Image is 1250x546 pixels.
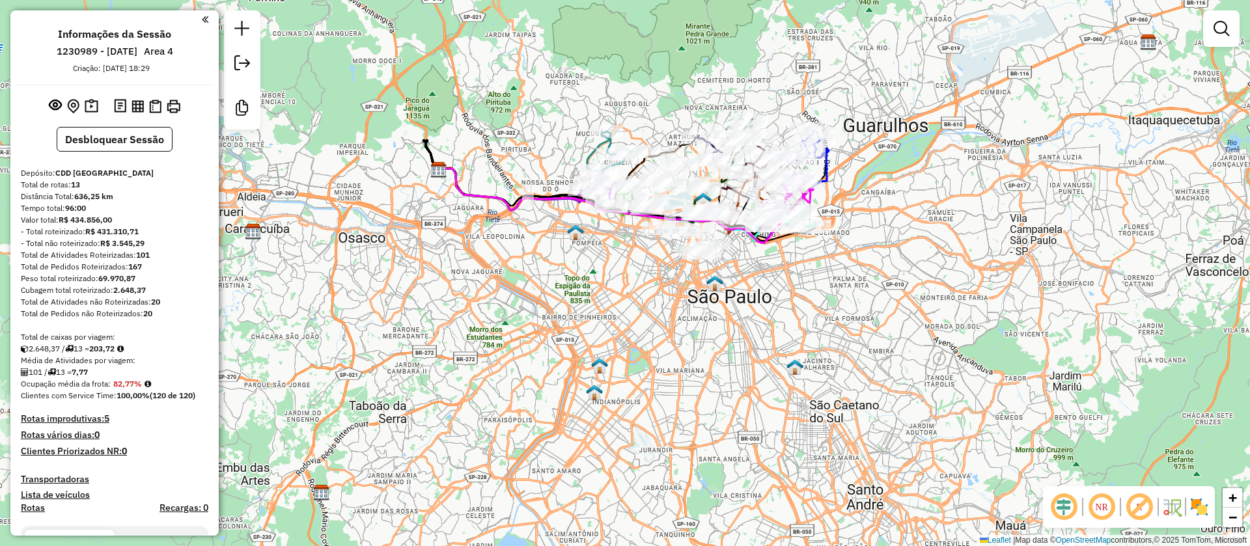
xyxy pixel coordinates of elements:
i: Meta Caixas/viagem: 152,30 Diferença: 51,42 [117,345,124,353]
strong: 167 [128,262,142,271]
h4: Recargas: 0 [160,502,208,513]
img: CDD São Paulo [430,161,447,178]
button: Logs desbloquear sessão [111,96,129,116]
h4: Rotas improdutivas: [21,413,208,424]
span: Ocultar NR [1086,491,1117,523]
span: − [1229,509,1237,525]
div: Atividade não roteirizada - DENISE SOUSA DE MORAIS 08709967893 [689,241,722,254]
img: 610 UDC Full Santana [695,192,712,209]
a: Clique aqui para minimizar o painel [202,12,208,27]
div: - Total roteirizado: [21,226,208,238]
h4: Clientes Priorizados NR: [21,446,208,457]
strong: R$ 3.545,29 [100,238,145,248]
span: + [1229,489,1237,506]
div: Cubagem total roteirizado: [21,284,208,296]
a: Exportar sessão [229,50,255,79]
strong: 0 [122,445,127,457]
button: Painel de Sugestão [82,96,101,116]
span: Ocultar deslocamento [1048,491,1079,523]
strong: 20 [151,297,160,307]
h6: Area 4 [144,46,173,57]
img: 609 UDC Full Bras [706,275,723,292]
div: Atividade não roteirizada - JOSE CARLOS SPERATI [665,158,698,171]
div: Depósito: [21,167,208,179]
div: Atividade não roteirizada - VAGNER DONON 0773330 [639,174,671,187]
img: 613 UDC Full Lapa [567,224,584,241]
div: Atividade não roteirizada - MOHAMMAD ZAHIDUL HAQ [675,243,708,256]
div: Atividade não roteirizada - POINT JT LANCHES E S [686,246,719,259]
div: Atividade não roteirizada - FRANCISCO EMIDIO LEI [785,205,818,218]
strong: (120 de 120) [150,390,195,400]
strong: 2.648,37 [113,285,146,295]
div: Total de caixas por viagem: [21,331,208,343]
button: Visualizar relatório de Roteirização [129,97,146,115]
strong: R$ 434.856,00 [59,215,112,225]
button: Visualizar Romaneio [146,97,164,116]
strong: 13 [71,180,80,189]
button: Imprimir Rotas [164,97,183,116]
strong: R$ 431.310,71 [85,226,139,236]
div: Total de Atividades não Roteirizadas: [21,296,208,308]
i: Cubagem total roteirizado [21,345,29,353]
div: Total de Atividades Roteirizadas: [21,249,208,261]
div: 101 / 13 = [21,366,208,378]
strong: 0 [94,429,100,441]
h4: Transportadoras [21,474,208,485]
a: Zoom out [1223,508,1242,527]
span: Exibir rótulo [1124,491,1155,523]
div: Atividade não roteirizada - LANCHONETE DEUSA [684,223,717,236]
strong: 69.970,87 [98,273,135,283]
div: Atividade não roteirizada - 60.363.022 MARCIO HENRIQUE DE SOUZA [670,226,702,239]
div: Total de Pedidos Roteirizados: [21,261,208,273]
img: 612 UDC Full JK [591,357,608,374]
a: Criar modelo [229,95,255,124]
button: Desbloquear Sessão [57,127,173,152]
img: CDD Guarulhos [1140,34,1157,51]
button: Exibir sessão original [46,96,64,116]
div: Atividade não roteirizada - TASNIA ABRAR MINI MERCADO LTDA [682,247,715,260]
img: CDD Capital [586,384,603,401]
img: CDD Mooca [786,359,803,375]
div: Criação: [DATE] 18:29 [68,62,155,74]
img: Exibir/Ocultar setores [1189,497,1210,517]
h6: 1230989 - [DATE] [57,46,137,57]
div: 2.648,37 / 13 = [21,343,208,355]
div: Atividade não roteirizada - LANCHONETE DO BOQUIN [630,202,663,215]
i: Total de Atividades [21,368,29,376]
div: - Total não roteirizado: [21,238,208,249]
a: Leaflet [980,536,1011,545]
em: Média calculada utilizando a maior ocupação (%Peso ou %Cubagem) de cada rota da sessão. Rotas cro... [145,380,151,388]
h4: Lista de veículos [21,489,208,500]
strong: 20 [143,308,152,318]
strong: 82,77% [113,379,142,389]
i: Total de rotas [65,345,74,353]
strong: 636,25 km [74,191,113,201]
div: Média de Atividades por viagem: [21,355,208,366]
div: Total de Pedidos não Roteirizados: [21,308,208,320]
span: | [1013,536,1015,545]
strong: 100,00% [117,390,150,400]
strong: 96:00 [65,203,86,213]
span: Ocupação média da frota: [21,379,111,389]
a: OpenStreetMap [1056,536,1111,545]
a: Exibir filtros [1208,16,1234,42]
a: Rotas [21,502,45,513]
h4: Informações da Sessão [58,28,171,40]
div: Atividade não roteirizada - TASNIA ABRAR MINI ME [656,221,688,234]
div: Atividade não roteirizada - PADARIA E RESTAURANTE RENCK MEDEIROS LTD [711,211,743,224]
button: Centralizar mapa no depósito ou ponto de apoio [64,96,82,116]
strong: 5 [104,413,109,424]
div: Atividade não roteirizada - MRP [673,157,705,170]
strong: 101 [136,250,150,260]
div: Valor total: [21,214,208,226]
a: Nova sessão e pesquisa [229,16,255,45]
i: Total de rotas [48,368,56,376]
span: Clientes com Service Time: [21,390,117,400]
div: Peso total roteirizado: [21,273,208,284]
div: Atividade não roteirizada - MARCOS FREITAS [698,237,730,250]
div: Atividade não roteirizada - PRINCESINHA TIETE [684,208,716,221]
div: Atividade não roteirizada - AMD MARKET LTDA [653,178,686,191]
div: Tempo total: [21,202,208,214]
div: Atividade não roteirizada - SORAIA MARQUES TRIND [637,194,669,207]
